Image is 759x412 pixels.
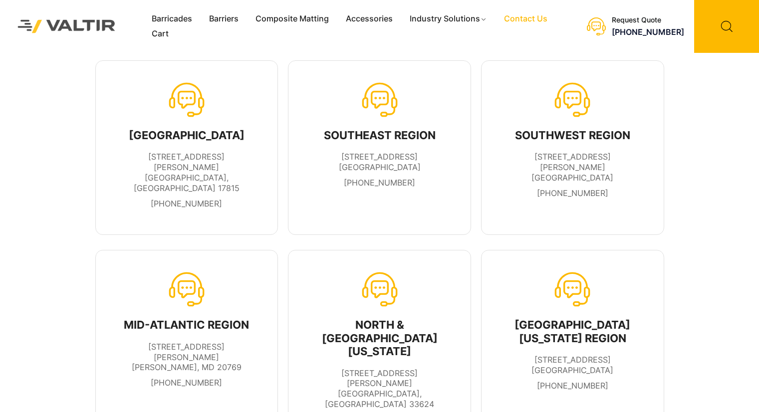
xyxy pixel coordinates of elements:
[309,318,450,358] div: NORTH & [GEOGRAPHIC_DATA][US_STATE]
[531,152,613,183] span: [STREET_ADDRESS][PERSON_NAME] [GEOGRAPHIC_DATA]
[117,129,257,142] div: [GEOGRAPHIC_DATA]
[344,178,415,188] a: [PHONE_NUMBER]
[143,26,177,41] a: Cart
[151,378,222,388] a: [PHONE_NUMBER]
[117,318,257,331] div: MID-ATLANTIC REGION
[247,11,337,26] a: Composite Matting
[132,342,242,373] span: [STREET_ADDRESS][PERSON_NAME] [PERSON_NAME], MD 20769
[496,11,556,26] a: Contact Us
[324,129,436,142] div: SOUTHEAST REGION
[503,129,643,142] div: SOUTHWEST REGION
[612,16,684,24] div: Request Quote
[134,152,240,193] span: [STREET_ADDRESS][PERSON_NAME] [GEOGRAPHIC_DATA], [GEOGRAPHIC_DATA] 17815
[201,11,247,26] a: Barriers
[143,11,201,26] a: Barricades
[151,199,222,208] a: [PHONE_NUMBER]
[337,11,401,26] a: Accessories
[531,355,613,375] span: [STREET_ADDRESS] [GEOGRAPHIC_DATA]
[503,318,643,345] div: [GEOGRAPHIC_DATA][US_STATE] REGION
[7,9,126,43] img: Valtir Rentals
[537,381,608,391] a: [PHONE_NUMBER]
[339,152,421,172] span: [STREET_ADDRESS] [GEOGRAPHIC_DATA]
[537,188,608,198] a: [PHONE_NUMBER]
[612,27,684,37] a: [PHONE_NUMBER]
[401,11,496,26] a: Industry Solutions
[325,368,434,409] span: [STREET_ADDRESS][PERSON_NAME] [GEOGRAPHIC_DATA], [GEOGRAPHIC_DATA] 33624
